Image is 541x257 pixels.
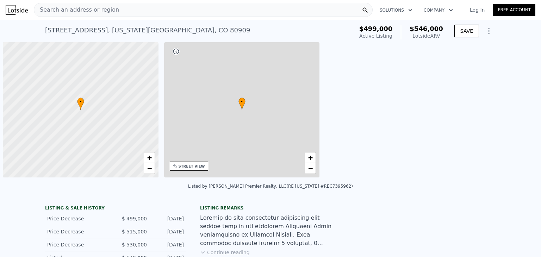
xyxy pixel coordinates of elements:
[493,4,535,16] a: Free Account
[200,214,341,247] div: Loremip do sita consectetur adipiscing elit seddoe temp in utl etdolorem Aliquaeni Admin veniamqu...
[153,215,184,222] div: [DATE]
[308,153,313,162] span: +
[147,164,151,173] span: −
[122,229,147,234] span: $ 515,000
[147,153,151,162] span: +
[238,99,245,105] span: •
[45,205,186,212] div: LISTING & SALE HISTORY
[410,25,443,32] span: $546,000
[77,98,84,110] div: •
[359,33,392,39] span: Active Listing
[144,163,155,174] a: Zoom out
[454,25,479,37] button: SAVE
[47,241,110,248] div: Price Decrease
[374,4,418,17] button: Solutions
[418,4,459,17] button: Company
[153,241,184,248] div: [DATE]
[410,32,443,39] div: Lotside ARV
[122,242,147,247] span: $ 530,000
[47,228,110,235] div: Price Decrease
[153,228,184,235] div: [DATE]
[200,249,250,256] button: Continue reading
[238,98,245,110] div: •
[6,5,28,15] img: Lotside
[47,215,110,222] div: Price Decrease
[482,24,496,38] button: Show Options
[77,99,84,105] span: •
[200,205,341,211] div: Listing remarks
[45,25,250,35] div: [STREET_ADDRESS] , [US_STATE][GEOGRAPHIC_DATA] , CO 80909
[308,164,313,173] span: −
[359,25,393,32] span: $499,000
[144,152,155,163] a: Zoom in
[34,6,119,14] span: Search an address or region
[461,6,493,13] a: Log In
[188,184,353,189] div: Listed by [PERSON_NAME] Premier Realty, LLC (RE [US_STATE] #REC7395962)
[122,216,147,221] span: $ 499,000
[305,163,316,174] a: Zoom out
[305,152,316,163] a: Zoom in
[179,164,205,169] div: STREET VIEW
